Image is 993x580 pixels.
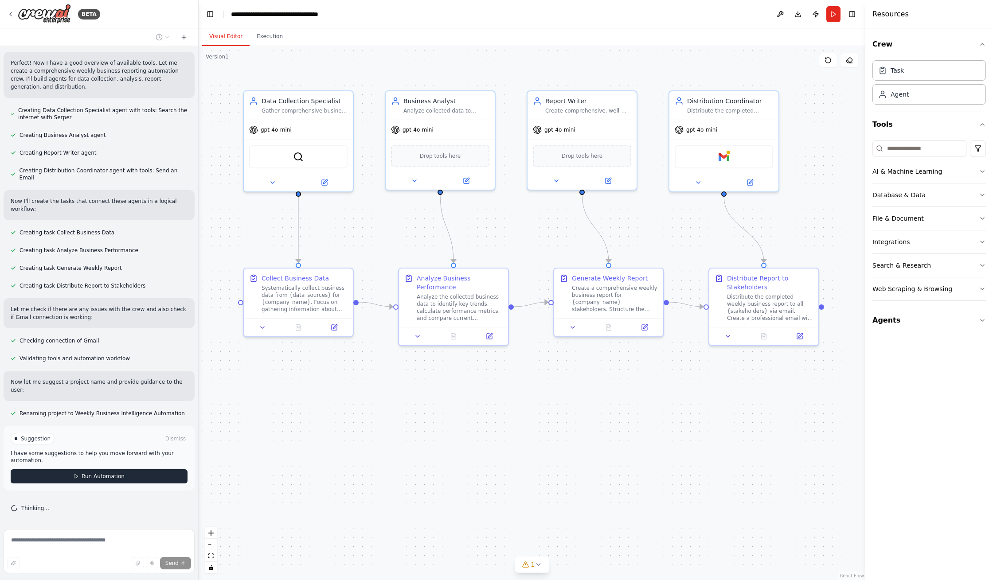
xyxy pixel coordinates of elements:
[205,562,217,573] button: toggle interactivity
[20,247,138,254] span: Creating task Analyze Business Performance
[11,450,188,464] p: I have some suggestions to help you move forward with your automation.
[420,152,461,160] span: Drop tools here
[293,152,304,162] img: SerperDevTool
[11,305,188,321] p: Let me check if there are any issues with the crew and also check if Gmail connection is working:
[164,434,188,443] button: Dismiss
[294,196,303,262] g: Edge from 340a0801-46e2-455e-81ee-ff6792919d5e to 4545c173-65dd-44d0-89af-3e3124478f54
[544,126,575,133] span: gpt-4o-mini
[11,197,188,213] p: Now I'll create the tasks that connect these agents in a logical workflow:
[872,32,986,57] button: Crew
[527,90,637,191] div: Report WriterCreate comprehensive, well-structured weekly business reports that clearly communica...
[872,183,986,206] button: Database & Data
[243,90,354,192] div: Data Collection SpecialistGather comprehensive business data from multiple sources including {dat...
[872,9,909,19] h4: Resources
[20,282,145,289] span: Creating task Distribute Report to Stakeholders
[20,132,106,139] span: Creating Business Analyst agent
[725,177,775,188] button: Open in side panel
[441,175,491,186] button: Open in side panel
[243,268,354,337] div: Collect Business DataSystematically collect business data from {data_sources} for {company_name}....
[474,331,504,342] button: Open in side panel
[21,435,51,442] span: Suggestion
[545,97,631,105] div: Report Writer
[515,557,549,573] button: 1
[872,57,986,112] div: Crew
[686,126,717,133] span: gpt-4o-mini
[891,66,904,75] div: Task
[20,265,122,272] span: Creating task Generate Weekly Report
[846,8,858,20] button: Hide right sidebar
[872,167,942,176] div: AI & Machine Learning
[719,196,768,262] g: Edge from fe775c2d-df9b-457a-aab8-1f2e4ef48686 to d72e47ea-1b4e-4a00-956c-500042a5ac09
[262,284,348,313] div: Systematically collect business data from {data_sources} for {company_name}. Focus on gathering i...
[206,53,229,60] div: Version 1
[261,126,292,133] span: gpt-4o-mini
[745,331,783,342] button: No output available
[784,331,815,342] button: Open in side panel
[18,107,188,121] span: Creating Data Collection Specialist agent with tools: Search the internet with Serper
[280,322,317,333] button: No output available
[872,191,926,199] div: Database & Data
[359,298,393,311] g: Edge from 4545c173-65dd-44d0-89af-3e3124478f54 to d2c96d69-71f2-4694-91ea-50418f12c8f8
[562,152,603,160] span: Drop tools here
[872,137,986,308] div: Tools
[205,527,217,539] button: zoom in
[20,337,99,344] span: Checking connection of Gmail
[398,268,509,346] div: Analyze Business PerformanceAnalyze the collected business data to identify key trends, calculate...
[531,560,535,569] span: 1
[82,473,125,480] span: Run Automation
[250,27,290,46] button: Execution
[583,175,633,186] button: Open in side panel
[20,355,130,362] span: Validating tools and automation workflow
[872,308,986,333] button: Agents
[262,97,348,105] div: Data Collection Specialist
[872,237,910,246] div: Integrations
[669,298,703,311] g: Edge from 16633e94-b559-4a22-b97e-7649d456aad5 to d72e47ea-1b4e-4a00-956c-500042a5ac09
[205,550,217,562] button: fit view
[872,207,986,230] button: File & Document
[231,10,331,19] nav: breadcrumb
[202,27,250,46] button: Visual Editor
[687,97,773,105] div: Distribution Coordinator
[262,107,348,114] div: Gather comprehensive business data from multiple sources including {data_sources}, focusing on ke...
[7,557,20,569] button: Improve this prompt
[572,284,658,313] div: Create a comprehensive weekly business report for {company_name} stakeholders. Structure the repo...
[514,298,548,311] g: Edge from d2c96d69-71f2-4694-91ea-50418f12c8f8 to 16633e94-b559-4a22-b97e-7649d456aad5
[403,97,489,105] div: Business Analyst
[417,274,503,292] div: Analyze Business Performance
[11,469,188,483] button: Run Automation
[20,229,114,236] span: Creating task Collect Business Data
[578,194,613,262] g: Edge from 93f75617-555b-45af-bf03-e05528c97d30 to 16633e94-b559-4a22-b97e-7649d456aad5
[299,177,349,188] button: Open in side panel
[553,268,664,337] div: Generate Weekly ReportCreate a comprehensive weekly business report for {company_name} stakeholde...
[20,410,185,417] span: Renaming project to Weekly Business Intelligence Automation
[719,152,729,162] img: Gmail
[891,90,909,99] div: Agent
[872,254,986,277] button: Search & Research
[872,112,986,137] button: Tools
[205,527,217,573] div: React Flow controls
[545,107,631,114] div: Create comprehensive, well-structured weekly business reports that clearly communicate findings, ...
[160,557,191,569] button: Send
[20,167,188,181] span: Creating Distribution Coordinator agent with tools: Send an Email
[152,32,173,43] button: Switch to previous chat
[262,274,329,283] div: Collect Business Data
[872,284,952,293] div: Web Scraping & Browsing
[872,230,986,253] button: Integrations
[629,322,660,333] button: Open in side panel
[872,261,931,270] div: Search & Research
[11,59,188,91] p: Perfect! Now I have a good overview of available tools. Let me create a comprehensive weekly busi...
[18,4,71,24] img: Logo
[727,274,813,292] div: Distribute Report to Stakeholders
[21,505,49,512] span: Thinking...
[687,107,773,114] div: Distribute the completed weekly business reports to all {stakeholders} via email every [DATE] mor...
[177,32,191,43] button: Start a new chat
[165,560,179,567] span: Send
[385,90,496,191] div: Business AnalystAnalyze collected data to identify key trends, patterns, and insights for {compan...
[669,90,779,192] div: Distribution CoordinatorDistribute the completed weekly business reports to all {stakeholders} vi...
[840,573,864,578] a: React Flow attribution
[436,194,458,262] g: Edge from c9be5b99-955b-4cd5-b6a5-c11699ab6a17 to d2c96d69-71f2-4694-91ea-50418f12c8f8
[872,214,924,223] div: File & Document
[872,277,986,300] button: Web Scraping & Browsing
[20,149,97,156] span: Creating Report Writer agent
[417,293,503,322] div: Analyze the collected business data to identify key trends, calculate performance metrics, and co...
